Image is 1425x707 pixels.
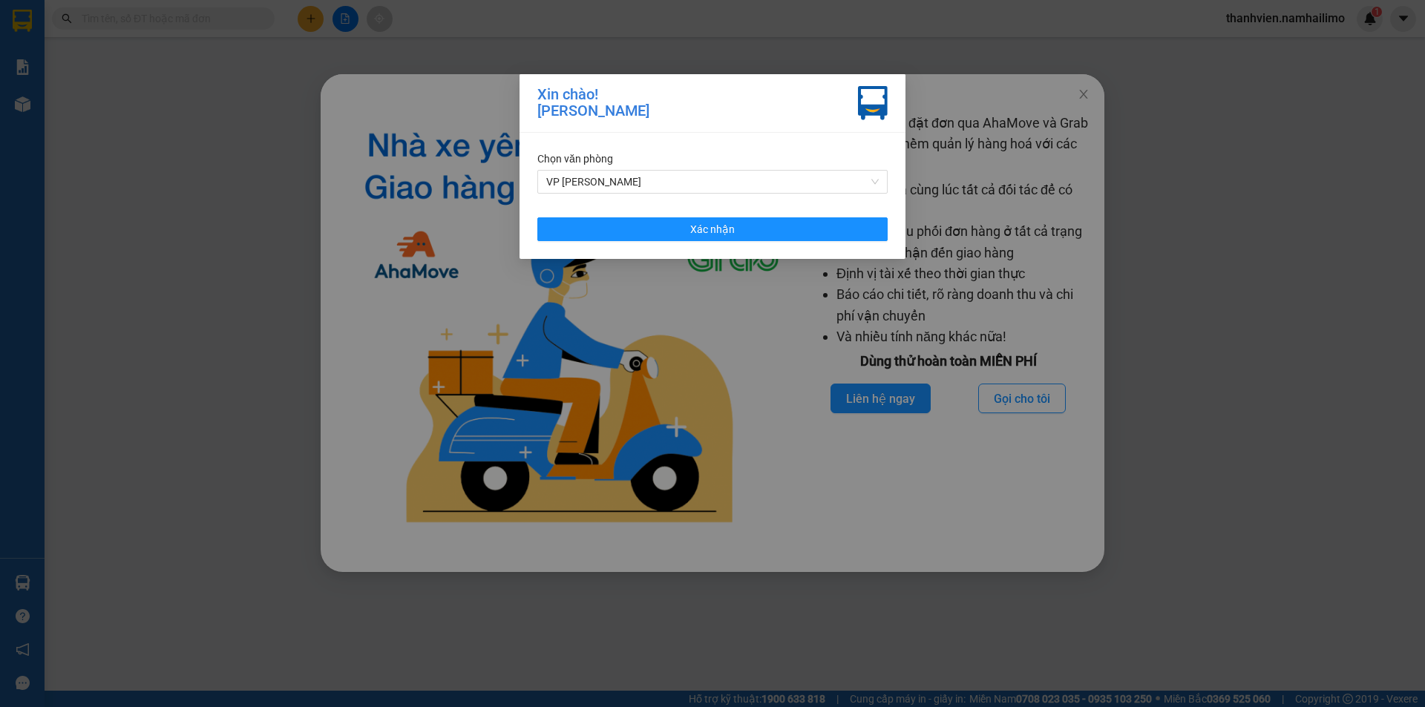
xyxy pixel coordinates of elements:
span: Xác nhận [690,221,735,237]
span: VP Phan Thiết [546,171,879,193]
div: Xin chào! [PERSON_NAME] [537,86,649,120]
div: Chọn văn phòng [537,151,888,167]
button: Xác nhận [537,217,888,241]
img: vxr-icon [858,86,888,120]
